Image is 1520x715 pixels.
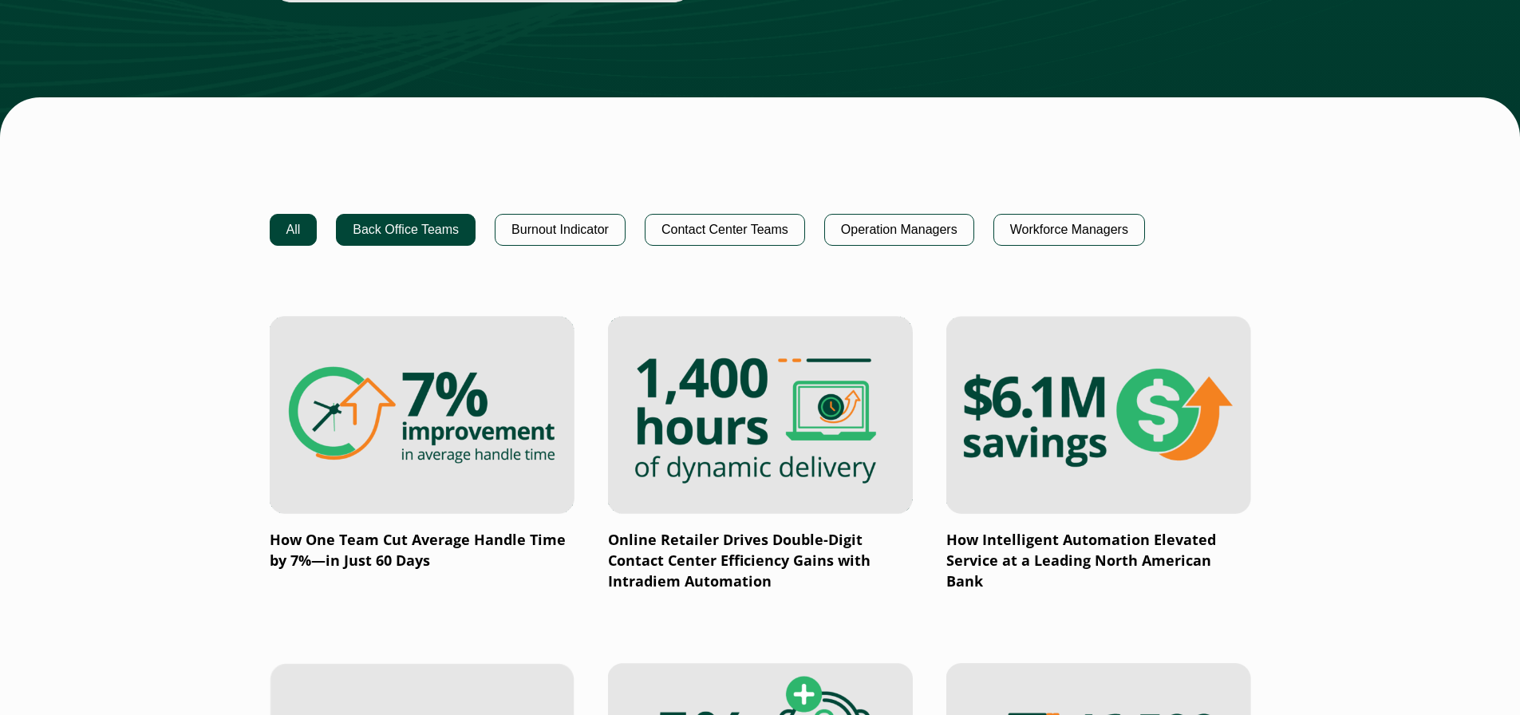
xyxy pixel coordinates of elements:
[946,530,1251,592] p: How Intelligent Automation Elevated Service at a Leading North American Bank
[270,530,574,571] p: How One Team Cut Average Handle Time by 7%—in Just 60 Days
[336,214,476,246] button: Back Office Teams
[946,316,1251,592] a: How Intelligent Automation Elevated Service at a Leading North American Bank
[993,214,1145,246] button: Workforce Managers
[608,530,913,592] p: Online Retailer Drives Double-Digit Contact Center Efficiency Gains with Intradiem Automation
[270,316,574,571] a: How One Team Cut Average Handle Time by 7%—in Just 60 Days
[495,214,626,246] button: Burnout Indicator
[270,214,318,246] button: All
[608,316,913,592] a: Online Retailer Drives Double-Digit Contact Center Efficiency Gains with Intradiem Automation
[645,214,805,246] button: Contact Center Teams
[824,214,974,246] button: Operation Managers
